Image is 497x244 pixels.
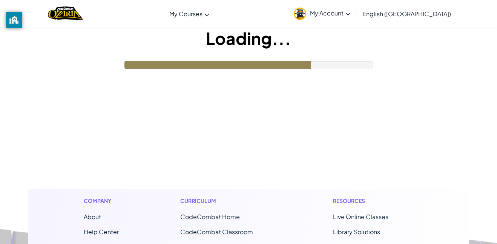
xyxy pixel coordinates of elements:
[362,10,451,18] span: English ([GEOGRAPHIC_DATA])
[166,3,213,24] a: My Courses
[84,213,101,221] a: About
[333,228,380,236] a: Library Solutions
[180,228,253,236] a: CodeCombat Classroom
[333,213,388,221] a: Live Online Classes
[310,9,350,17] span: My Account
[48,6,83,21] img: Home
[333,197,413,205] h1: Resources
[6,12,22,28] button: privacy banner
[48,6,83,21] a: Ozaria by CodeCombat logo
[294,8,306,20] img: avatar
[84,197,119,205] h1: Company
[359,3,455,24] a: English ([GEOGRAPHIC_DATA])
[180,197,272,205] h1: Curriculum
[169,10,202,18] span: My Courses
[84,228,119,236] a: Help Center
[290,2,354,25] a: My Account
[180,213,240,221] span: CodeCombat Home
